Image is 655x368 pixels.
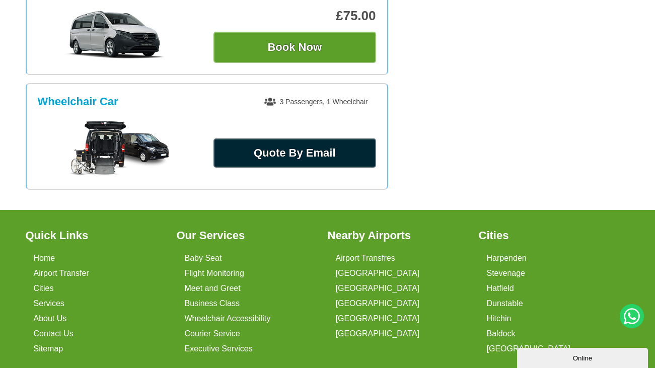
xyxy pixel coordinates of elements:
h3: Cities [479,230,618,241]
a: [GEOGRAPHIC_DATA] [336,329,420,338]
a: Baby Seat [185,254,222,263]
a: Airport Transfres [336,254,395,263]
a: Home [34,254,55,263]
a: Executive Services [185,344,253,353]
a: Services [34,299,64,308]
a: Flight Monitoring [185,269,244,278]
a: Business Class [185,299,240,308]
a: [GEOGRAPHIC_DATA] [336,299,420,308]
h3: Our Services [177,230,316,241]
h3: Quick Links [26,230,165,241]
a: [GEOGRAPHIC_DATA] [336,314,420,323]
h3: Wheelchair Car [38,95,118,108]
a: Airport Transfer [34,269,89,278]
a: Harpenden [487,254,527,263]
p: £75.00 [213,8,376,24]
img: 8 Seater Minibus [43,10,194,60]
a: Sitemap [34,344,63,353]
a: Hitchin [487,314,512,323]
h3: Nearby Airports [328,230,467,241]
iframe: chat widget [517,346,650,368]
a: About Us [34,314,67,323]
a: Hatfield [487,284,514,293]
a: Cities [34,284,54,293]
span: 3 Passengers, 1 Wheelchair [264,98,368,106]
a: Baldock [487,329,516,338]
button: Book Now [213,32,376,63]
a: [GEOGRAPHIC_DATA] [487,344,571,353]
a: Wheelchair Accessibility [185,314,271,323]
a: Meet and Greet [185,284,241,293]
a: Stevenage [487,269,526,278]
a: Dunstable [487,299,523,308]
img: Wheelchair Car [68,121,169,176]
a: [GEOGRAPHIC_DATA] [336,269,420,278]
a: Courier Service [185,329,240,338]
a: [GEOGRAPHIC_DATA] [336,284,420,293]
a: Contact Us [34,329,74,338]
a: Quote By Email [213,138,376,168]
